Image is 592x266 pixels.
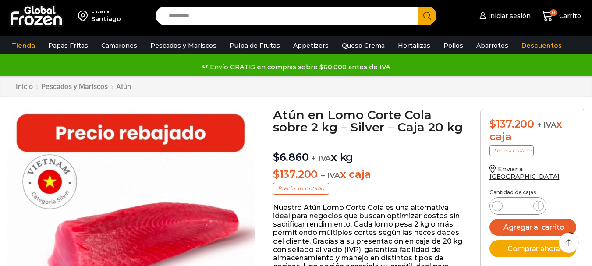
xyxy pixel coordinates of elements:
input: Product quantity [510,200,526,212]
span: $ [489,117,496,130]
a: Inicio [15,82,33,91]
a: Pescados y Mariscos [146,37,221,54]
a: Queso Crema [337,37,389,54]
button: Comprar ahora [489,240,576,257]
span: + IVA [537,121,557,129]
bdi: 137.200 [273,168,318,181]
h1: Atún en Lomo Corte Cola sobre 2 kg – Silver – Caja 20 kg [273,109,467,133]
a: Appetizers [289,37,333,54]
p: Cantidad de cajas [489,189,576,195]
bdi: 137.200 [489,117,534,130]
a: Abarrotes [472,37,513,54]
p: Precio al contado [489,145,534,156]
a: Pulpa de Frutas [225,37,284,54]
a: Iniciar sesión [477,7,531,25]
div: Enviar a [91,8,121,14]
button: Search button [418,7,436,25]
div: Santiago [91,14,121,23]
div: x caja [489,118,576,143]
p: x caja [273,168,467,181]
span: Carrito [557,11,581,20]
a: Tienda [7,37,39,54]
a: Enviar a [GEOGRAPHIC_DATA] [489,165,560,181]
bdi: 6.860 [273,151,309,163]
button: Agregar al carrito [489,219,576,236]
a: Atún [116,82,131,91]
span: 0 [550,9,557,16]
span: + IVA [312,154,331,163]
span: Iniciar sesión [486,11,531,20]
a: Pollos [439,37,468,54]
a: Hortalizas [393,37,435,54]
p: Precio al contado [273,183,329,194]
a: Papas Fritas [44,37,92,54]
p: x kg [273,142,467,164]
a: Descuentos [517,37,566,54]
a: 0 Carrito [539,6,583,26]
span: $ [273,168,280,181]
a: Pescados y Mariscos [41,82,108,91]
nav: Breadcrumb [15,82,131,91]
span: $ [273,151,280,163]
a: Camarones [97,37,142,54]
span: + IVA [321,171,340,180]
img: address-field-icon.svg [78,8,91,23]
